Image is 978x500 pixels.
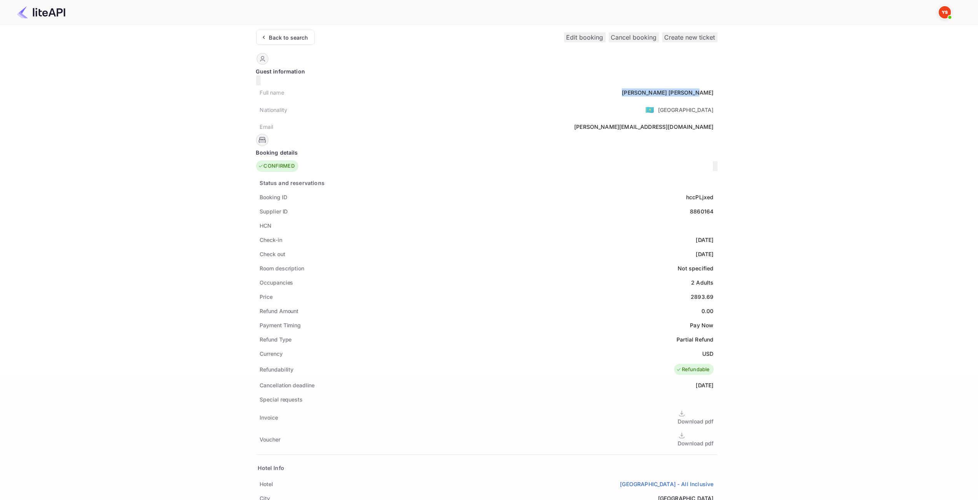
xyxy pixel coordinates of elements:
div: Nationality [260,106,288,114]
div: Not specified [678,264,714,272]
div: Room description [260,264,304,272]
div: Refund Type [260,335,292,343]
img: LiteAPI Logo [17,6,65,18]
div: Check-in [260,236,282,244]
div: Booking ID [260,193,287,201]
div: [PERSON_NAME][EMAIL_ADDRESS][DOMAIN_NAME] [574,123,713,131]
div: [DATE] [696,381,714,389]
div: Booking details [256,148,718,157]
div: [GEOGRAPHIC_DATA] [658,106,714,114]
div: Supplier ID [260,207,288,215]
div: 0.00 [701,307,714,315]
button: Create new ticket [662,32,718,42]
div: Cancellation deadline [260,381,315,389]
div: Full name [260,88,284,97]
div: Partial Refund [676,335,713,343]
div: 2893.69 [691,293,713,301]
div: Pay Now [690,321,713,329]
div: Status and reservations [260,179,325,187]
div: [DATE] [696,236,714,244]
div: [PERSON_NAME] [PERSON_NAME] [622,88,713,97]
div: Hotel Info [258,464,285,472]
div: USD [702,350,713,358]
div: [DATE] [696,250,714,258]
div: CONFIRMED [258,162,295,170]
div: Price [260,293,273,301]
div: Voucher [260,435,280,443]
div: Guest information [256,67,718,75]
div: Special requests [260,395,303,403]
div: Payment Timing [260,321,301,329]
div: Refund Amount [260,307,299,315]
img: Yandex Support [939,6,951,18]
div: Occupancies [260,278,293,287]
div: Back to search [269,33,308,42]
div: Invoice [260,413,278,422]
div: Hotel [260,480,273,488]
div: Currency [260,350,283,358]
div: Email [260,123,273,131]
div: Download pdf [678,439,714,447]
button: Edit booking [564,32,606,42]
div: Download pdf [678,417,714,425]
button: Cancel booking [609,32,659,42]
a: [GEOGRAPHIC_DATA] - All Inclusive [620,480,714,488]
div: Check out [260,250,285,258]
div: Refundability [260,365,294,373]
div: 8860164 [690,207,713,215]
div: 2 Adults [691,278,713,287]
div: HCN [260,222,272,230]
div: hccPLjxed [686,193,713,201]
span: United States [645,103,654,117]
div: Refundable [676,366,710,373]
